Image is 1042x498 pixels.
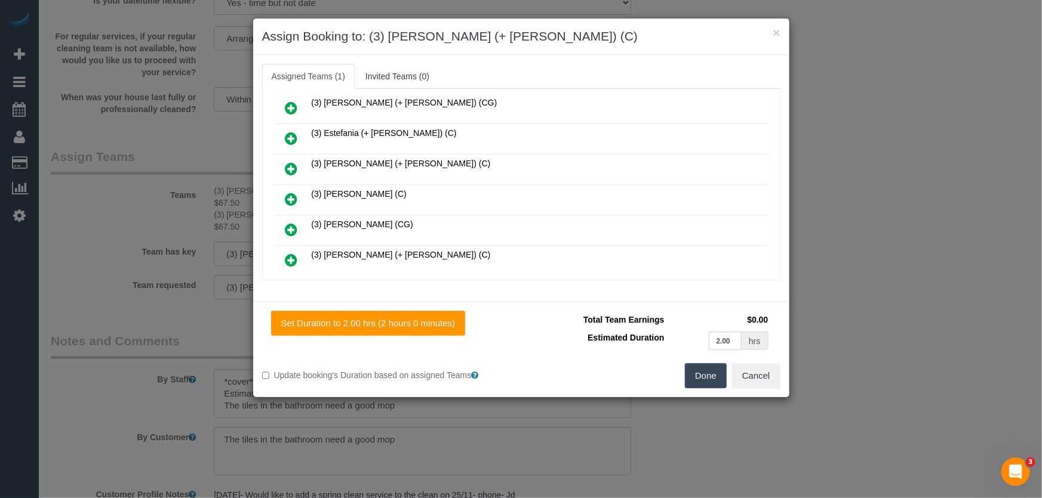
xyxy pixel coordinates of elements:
label: Update booking's Duration based on assigned Teams [262,369,512,381]
a: Invited Teams (0) [356,64,439,89]
div: hrs [742,332,768,350]
h3: Assign Booking to: (3) [PERSON_NAME] (+ [PERSON_NAME]) (C) [262,27,780,45]
span: (3) Estefania (+ [PERSON_NAME]) (C) [312,128,457,138]
span: (3) [PERSON_NAME] (C) [312,189,407,199]
a: Assigned Teams (1) [262,64,355,89]
span: (3) [PERSON_NAME] (+ [PERSON_NAME]) (C) [312,250,491,259]
td: $0.00 [668,311,771,329]
button: × [773,26,780,39]
button: Set Duration to 2.00 hrs (2 hours 0 minutes) [271,311,466,336]
span: 3 [1026,457,1035,467]
span: (3) [PERSON_NAME] (+ [PERSON_NAME]) (CG) [312,98,497,107]
span: (3) [PERSON_NAME] (+ [PERSON_NAME]) (C) [312,159,491,168]
button: Done [685,363,727,388]
span: (3) [PERSON_NAME] (CG) [312,219,413,229]
iframe: Intercom live chat [1001,457,1030,486]
button: Cancel [732,363,780,388]
input: Update booking's Duration based on assigned Teams [262,372,270,379]
span: Estimated Duration [588,333,664,342]
td: Total Team Earnings [530,311,668,329]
